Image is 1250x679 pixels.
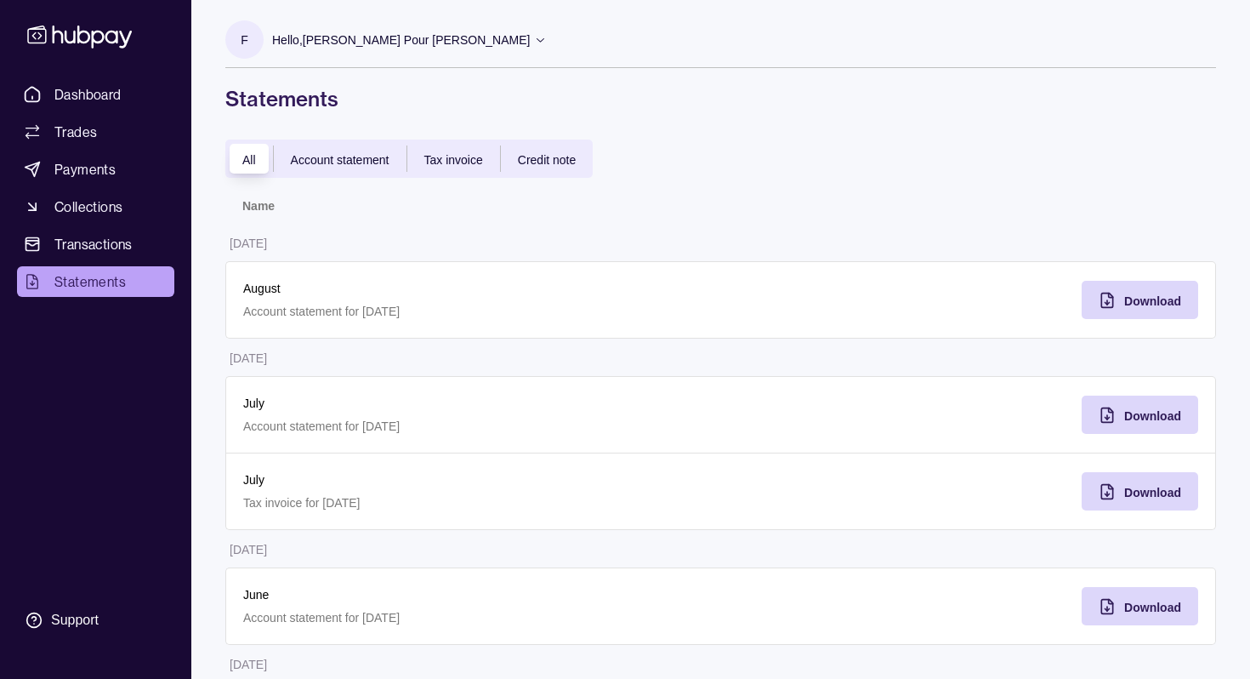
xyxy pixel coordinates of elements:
div: documentTypes [225,140,593,178]
span: Trades [54,122,97,142]
a: Payments [17,154,174,185]
button: Download [1082,281,1198,319]
button: Download [1082,472,1198,511]
button: Download [1082,587,1198,625]
span: Tax invoice [424,153,483,167]
span: Dashboard [54,84,122,105]
p: [DATE] [230,543,267,556]
p: July [243,394,704,413]
p: [DATE] [230,351,267,365]
span: Download [1124,409,1181,423]
span: Download [1124,486,1181,499]
span: Transactions [54,234,133,254]
a: Support [17,602,174,638]
p: Name [242,199,275,213]
p: Account statement for [DATE] [243,608,704,627]
button: Download [1082,396,1198,434]
p: [DATE] [230,237,267,250]
p: August [243,279,704,298]
h1: Statements [225,85,1216,112]
p: Tax invoice for [DATE] [243,494,704,512]
p: June [243,585,704,604]
p: F [241,31,248,49]
span: Payments [54,159,116,180]
span: Statements [54,271,126,292]
p: July [243,471,704,489]
p: Account statement for [DATE] [243,302,704,321]
span: Download [1124,601,1181,614]
span: All [242,153,256,167]
a: Dashboard [17,79,174,110]
div: Support [51,611,99,630]
span: Credit note [518,153,576,167]
p: [DATE] [230,658,267,671]
p: Account statement for [DATE] [243,417,704,436]
span: Download [1124,294,1181,308]
span: Account statement [291,153,389,167]
span: Collections [54,197,122,217]
a: Transactions [17,229,174,260]
a: Collections [17,191,174,222]
a: Trades [17,117,174,147]
a: Statements [17,266,174,297]
p: Hello, [PERSON_NAME] Pour [PERSON_NAME] [272,31,530,49]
